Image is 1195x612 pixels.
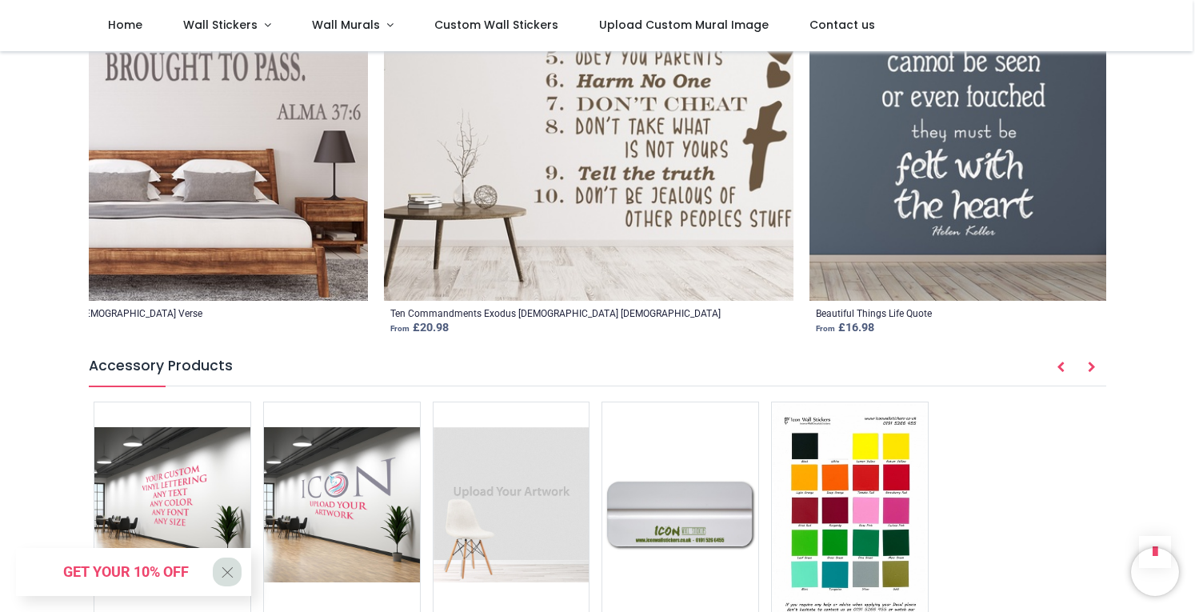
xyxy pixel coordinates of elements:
[390,324,410,333] span: From
[108,17,142,33] span: Home
[1046,354,1075,382] button: Prev
[816,307,932,321] a: Beautiful Things Life Quote
[390,307,721,321] a: Ten Commandments Exodus [DEMOGRAPHIC_DATA] [DEMOGRAPHIC_DATA]
[599,17,769,33] span: Upload Custom Mural Image
[390,321,449,334] strong: £ 20.98
[816,324,835,333] span: From
[809,17,875,33] span: Contact us
[89,356,1106,386] h5: Accessory Products
[94,402,250,607] img: Custom Wall Sticker Quote Any Text & Colour - Vinyl Lettering
[264,402,420,607] img: Custom Wall Sticker - Logo or Artwork Printing - Upload your design
[816,321,874,334] strong: £ 16.98
[183,17,258,33] span: Wall Stickers
[1131,548,1179,596] iframe: Brevo live chat
[312,17,380,33] span: Wall Murals
[434,402,590,607] img: Custom Wallpaper Printing & Custom Wall Murals
[434,17,558,33] span: Custom Wall Stickers
[1077,354,1106,382] button: Next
